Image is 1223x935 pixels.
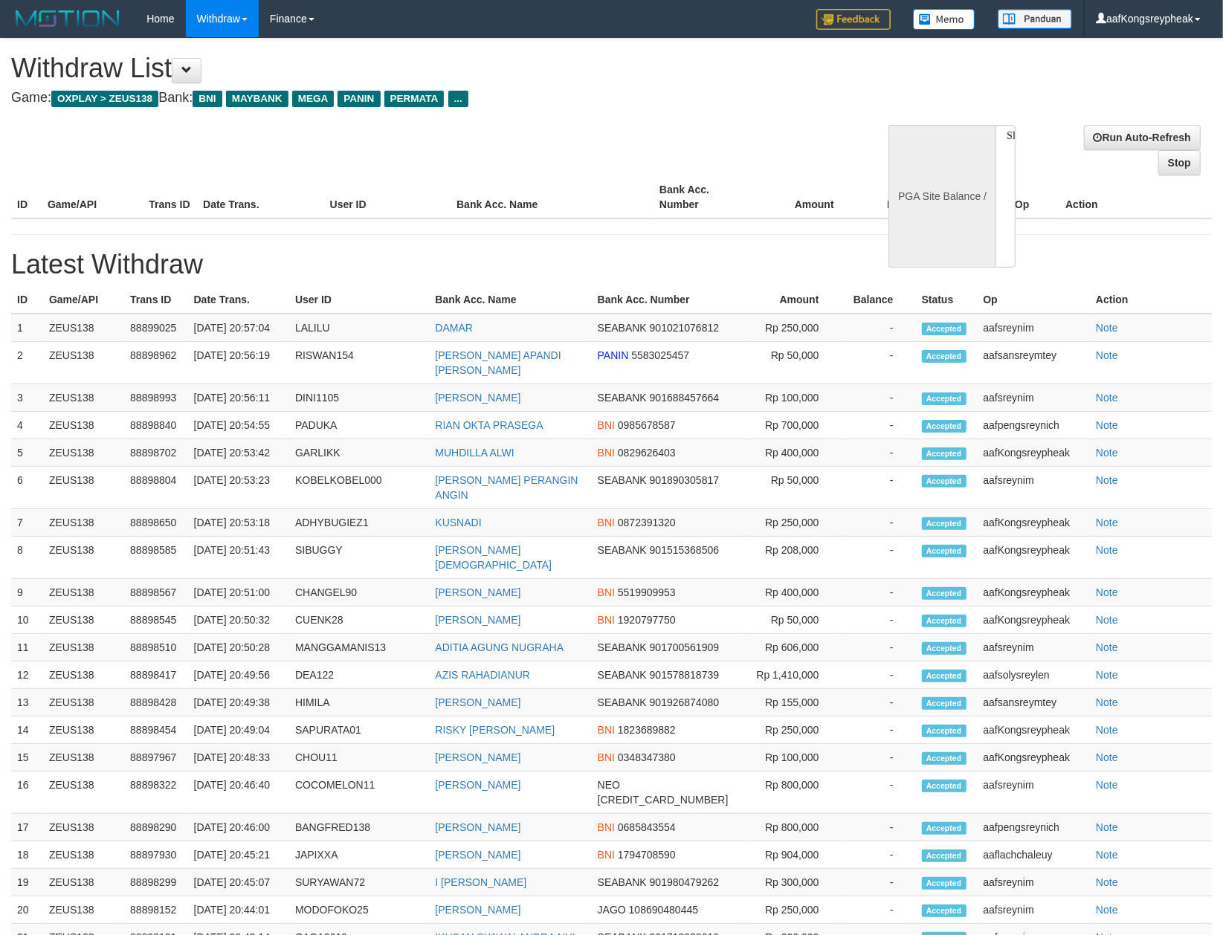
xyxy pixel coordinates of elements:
td: 88898454 [124,716,187,744]
td: SURYAWAN72 [289,869,429,896]
td: aafKongsreypheak [977,509,1090,537]
span: [CREDIT_CARD_NUMBER] [598,794,729,806]
td: aafKongsreypheak [977,537,1090,579]
td: ZEUS138 [43,509,124,537]
span: SEABANK [598,322,647,334]
td: Rp 100,000 [747,384,841,412]
td: ZEUS138 [43,744,124,771]
td: 14 [11,716,43,744]
a: [PERSON_NAME] [435,849,520,861]
td: Rp 606,000 [747,634,841,661]
td: aaflachchaleuy [977,841,1090,869]
td: RISWAN154 [289,342,429,384]
td: - [842,661,916,689]
span: 108690480445 [629,904,698,916]
td: - [842,771,916,814]
th: Status [916,286,978,314]
span: Accepted [922,420,967,433]
td: ZEUS138 [43,661,124,689]
td: - [842,869,916,896]
td: - [842,467,916,509]
td: Rp 800,000 [747,814,841,841]
td: 18 [11,841,43,869]
td: [DATE] 20:56:11 [188,384,289,412]
td: aafsreynim [977,384,1090,412]
td: - [842,342,916,384]
td: aafsreynim [977,467,1090,509]
span: Accepted [922,587,967,600]
img: Feedback.jpg [816,9,891,30]
td: 15 [11,744,43,771]
th: Balance [856,176,949,219]
span: Accepted [922,517,967,530]
a: [PERSON_NAME] [435,821,520,833]
span: Accepted [922,642,967,655]
td: Rp 208,000 [747,537,841,579]
a: [PERSON_NAME] [435,392,520,404]
td: aafKongsreypheak [977,744,1090,771]
a: Note [1096,544,1118,556]
span: SEABANK [598,544,647,556]
span: SEABANK [598,669,647,681]
a: [PERSON_NAME][DEMOGRAPHIC_DATA] [435,544,552,571]
td: KOBELKOBEL000 [289,467,429,509]
td: ZEUS138 [43,579,124,606]
span: Accepted [922,323,967,335]
td: CHANGEL90 [289,579,429,606]
td: Rp 250,000 [747,509,841,537]
a: Note [1096,641,1118,653]
td: CHOU11 [289,744,429,771]
th: ID [11,286,43,314]
td: ZEUS138 [43,342,124,384]
span: 0985678587 [618,419,676,431]
span: 901700561909 [650,641,719,653]
th: User ID [324,176,451,219]
a: Note [1096,904,1118,916]
h4: Game: Bank: [11,91,801,106]
td: 88898299 [124,869,187,896]
th: Date Trans. [197,176,324,219]
a: ADITIA AGUNG NUGRAHA [435,641,564,653]
a: Note [1096,779,1118,791]
th: Amount [747,286,841,314]
th: Date Trans. [188,286,289,314]
th: Action [1059,176,1212,219]
td: aafsreynim [977,896,1090,924]
a: I [PERSON_NAME] [435,876,526,888]
th: Amount [755,176,856,219]
span: SEABANK [598,392,647,404]
span: 901980479262 [650,876,719,888]
a: AZIS RAHADIANUR [435,669,530,681]
span: Accepted [922,780,967,792]
td: [DATE] 20:54:55 [188,412,289,439]
td: Rp 800,000 [747,771,841,814]
a: Note [1096,724,1118,736]
td: Rp 50,000 [747,342,841,384]
a: [PERSON_NAME] [435,751,520,763]
span: 0872391320 [618,517,676,528]
td: Rp 400,000 [747,439,841,467]
td: [DATE] 20:57:04 [188,314,289,342]
td: - [842,412,916,439]
span: 901688457664 [650,392,719,404]
td: 88898804 [124,467,187,509]
td: 88897930 [124,841,187,869]
td: - [842,537,916,579]
a: Note [1096,322,1118,334]
a: Note [1096,392,1118,404]
span: MAYBANK [226,91,288,107]
td: - [842,744,916,771]
a: Note [1096,849,1118,861]
td: ZEUS138 [43,814,124,841]
td: aafsolysreylen [977,661,1090,689]
a: [PERSON_NAME] [435,586,520,598]
span: Accepted [922,392,967,405]
td: ZEUS138 [43,869,124,896]
span: 901926874080 [650,696,719,708]
td: ZEUS138 [43,689,124,716]
h1: Withdraw List [11,54,801,83]
a: [PERSON_NAME] [435,614,520,626]
a: [PERSON_NAME] APANDI [PERSON_NAME] [435,349,561,376]
span: 0348347380 [618,751,676,763]
td: ZEUS138 [43,314,124,342]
